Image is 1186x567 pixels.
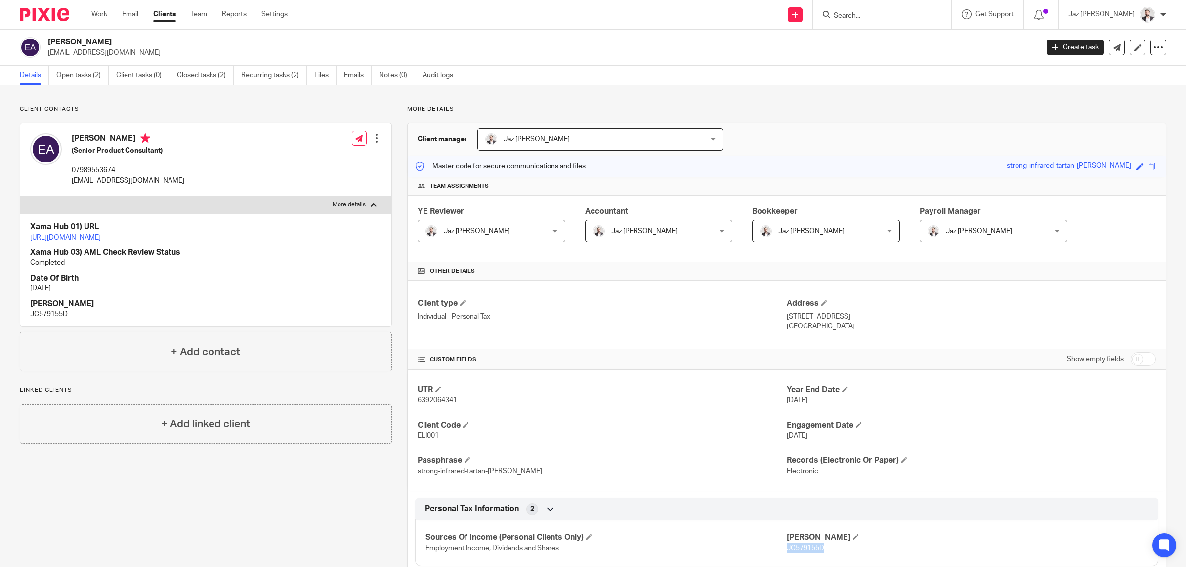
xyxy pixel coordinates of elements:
p: [EMAIL_ADDRESS][DOMAIN_NAME] [48,48,1032,58]
a: Email [122,9,138,19]
img: 48292-0008-compressed%20square.jpg [593,225,605,237]
h4: Xama Hub 03) AML Check Review Status [30,247,381,258]
span: YE Reviewer [418,207,464,215]
span: Bookkeeper [752,207,798,215]
i: Primary [140,133,150,143]
p: [STREET_ADDRESS] [787,312,1156,322]
p: Individual - Personal Tax [418,312,787,322]
a: Clients [153,9,176,19]
span: [DATE] [787,432,807,439]
h4: Client type [418,298,787,309]
h2: [PERSON_NAME] [48,37,835,47]
img: svg%3E [20,37,41,58]
a: [URL][DOMAIN_NAME] [30,234,101,241]
span: Jaz [PERSON_NAME] [611,228,678,235]
p: Linked clients [20,386,392,394]
span: Jaz [PERSON_NAME] [946,228,1012,235]
h5: (Senior Product Consultant) [72,146,184,156]
h4: Client Code [418,420,787,431]
img: 48292-0008-compressed%20square.jpg [425,225,437,237]
p: Client contacts [20,105,392,113]
span: ELI001 [418,432,439,439]
h3: Client manager [418,134,467,144]
a: Notes (0) [379,66,415,85]
a: Details [20,66,49,85]
span: Electronic [787,468,818,475]
h4: + Add contact [171,344,240,360]
p: [EMAIL_ADDRESS][DOMAIN_NAME] [72,176,184,186]
a: Closed tasks (2) [177,66,234,85]
a: Team [191,9,207,19]
h4: Passphrase [418,455,787,466]
img: 48292-0008-compressed%20square.jpg [485,133,497,145]
span: Payroll Manager [920,207,981,215]
h4: Date Of Birth [30,273,381,283]
h4: Year End Date [787,385,1156,395]
span: Jaz [PERSON_NAME] [504,136,570,143]
div: strong-infrared-tartan-[PERSON_NAME] [1007,161,1131,172]
h4: [PERSON_NAME] [72,133,184,146]
p: Master code for secure communications and files [415,162,586,171]
img: Pixie [20,8,69,21]
img: 48292-0008-compressed%20square.jpg [1140,7,1155,23]
input: Search [833,12,922,21]
a: Work [91,9,107,19]
span: Personal Tax Information [425,504,519,514]
a: Reports [222,9,247,19]
h4: CUSTOM FIELDS [418,356,787,364]
img: 48292-0008-compressed%20square.jpg [928,225,939,237]
p: 07989553674 [72,165,184,175]
img: 48292-0008-compressed%20square.jpg [760,225,772,237]
p: More details [407,105,1166,113]
h4: [PERSON_NAME] [30,299,381,309]
h4: + Add linked client [161,416,250,432]
h4: [PERSON_NAME] [787,532,1148,543]
h4: UTR [418,385,787,395]
p: More details [333,201,366,209]
p: Jaz [PERSON_NAME] [1068,9,1135,19]
p: JC579155D [30,309,381,319]
span: JC579155D [787,545,824,552]
img: svg%3E [30,133,62,165]
p: [DATE] [30,283,381,293]
p: [GEOGRAPHIC_DATA] [787,322,1156,331]
span: Get Support [975,11,1014,18]
span: Other details [430,267,475,275]
a: Recurring tasks (2) [241,66,307,85]
h4: Engagement Date [787,420,1156,431]
span: Employment Income, Dividends and Shares [425,545,559,552]
span: Team assignments [430,182,489,190]
span: 6392064341 [418,397,457,404]
a: Files [314,66,337,85]
h4: Records (Electronic Or Paper) [787,455,1156,466]
a: Settings [261,9,288,19]
a: Emails [344,66,372,85]
a: Audit logs [423,66,461,85]
span: Accountant [585,207,628,215]
a: Open tasks (2) [56,66,109,85]
h4: Address [787,298,1156,309]
span: 2 [530,504,534,514]
label: Show empty fields [1067,354,1124,364]
span: Jaz [PERSON_NAME] [444,228,510,235]
p: Completed [30,258,381,268]
h4: Sources Of Income (Personal Clients Only) [425,532,787,543]
span: Jaz [PERSON_NAME] [778,228,845,235]
h4: Xama Hub 01) URL [30,222,381,232]
a: Client tasks (0) [116,66,169,85]
a: Create task [1047,40,1104,55]
span: strong-infrared-tartan-[PERSON_NAME] [418,468,542,475]
span: [DATE] [787,397,807,404]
